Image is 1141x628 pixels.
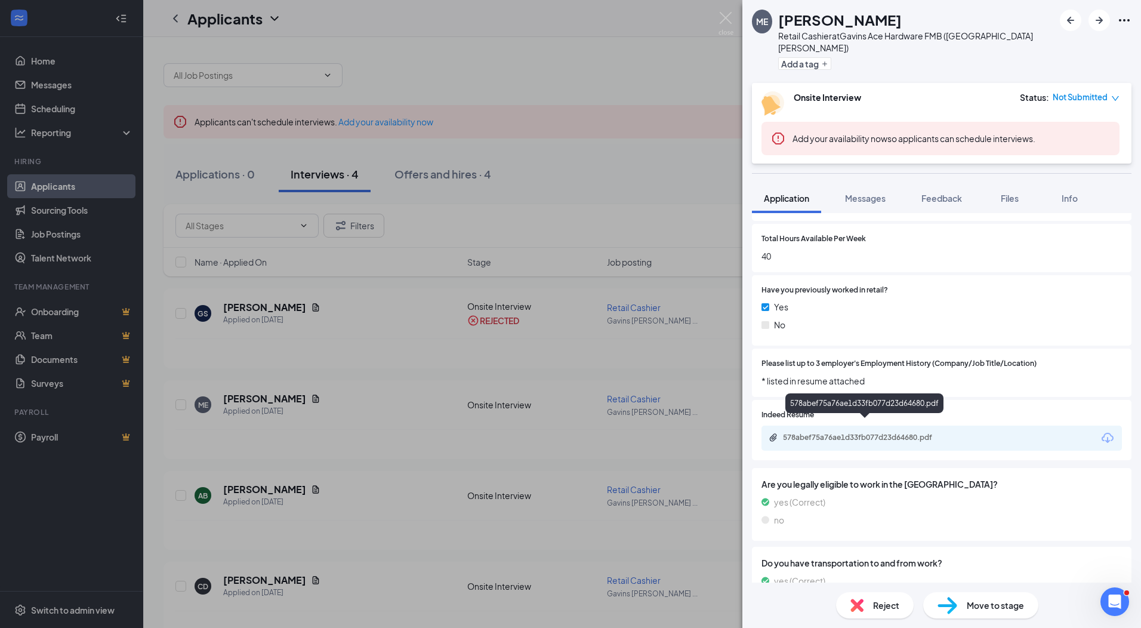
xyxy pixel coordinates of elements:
span: Files [1001,193,1019,204]
span: Application [764,193,809,204]
span: down [1111,94,1120,103]
span: No [774,318,785,331]
svg: Ellipses [1117,13,1131,27]
button: ArrowRight [1088,10,1110,31]
span: Info [1062,193,1078,204]
span: Have you previously worked in retail? [761,285,888,296]
span: yes (Correct) [774,495,825,509]
span: Indeed Resume [761,410,814,421]
span: 40 [761,250,1122,263]
div: Retail Cashier at Gavins Ace Hardware FMB ([GEOGRAPHIC_DATA][PERSON_NAME]) [778,30,1054,54]
span: Reject [873,599,899,612]
svg: ArrowLeftNew [1063,13,1078,27]
span: Are you legally eligible to work in the [GEOGRAPHIC_DATA]? [761,478,1122,491]
div: ME [756,16,768,27]
span: Please list up to 3 employer's Employment History (Company/Job Title/Location) [761,358,1037,370]
span: no [774,513,784,527]
span: Feedback [921,193,962,204]
span: Move to stage [967,599,1024,612]
span: Total Hours Available Per Week [761,233,866,245]
a: Paperclip578abef75a76ae1d33fb077d23d64680.pdf [769,433,962,444]
span: so applicants can schedule interviews. [792,133,1035,144]
div: 578abef75a76ae1d33fb077d23d64680.pdf [785,393,943,413]
span: Yes [774,300,788,313]
button: Add your availability now [792,133,887,144]
span: yes (Correct) [774,574,825,587]
b: Onsite Interview [794,92,861,103]
svg: Plus [821,60,828,67]
svg: Error [771,131,785,146]
span: Not Submitted [1053,91,1108,103]
div: 578abef75a76ae1d33fb077d23d64680.pdf [783,433,950,442]
iframe: Intercom live chat [1100,587,1129,616]
span: * listed in resume attached [761,374,1122,387]
span: Messages [845,193,886,204]
button: PlusAdd a tag [778,57,831,70]
span: Do you have transportation to and from work? [761,556,1122,569]
button: ArrowLeftNew [1060,10,1081,31]
svg: ArrowRight [1092,13,1106,27]
div: Status : [1020,91,1049,103]
svg: Paperclip [769,433,778,442]
h1: [PERSON_NAME] [778,10,902,30]
svg: Download [1100,431,1115,445]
